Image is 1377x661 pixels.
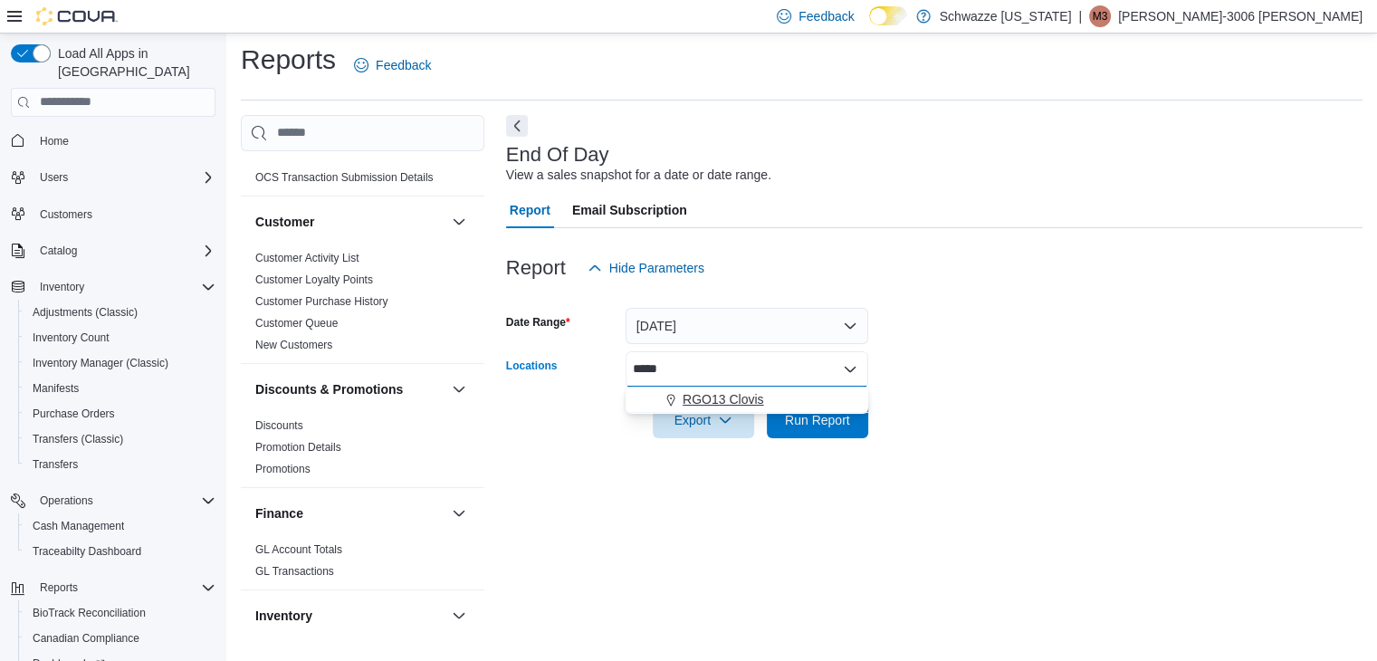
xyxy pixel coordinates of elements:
a: Transfers (Classic) [25,428,130,450]
h3: End Of Day [506,144,609,166]
button: [DATE] [626,308,868,344]
span: Cash Management [25,515,215,537]
button: Catalog [33,240,84,262]
img: Cova [36,7,118,25]
span: Home [40,134,69,148]
span: Users [40,170,68,185]
h3: Customer [255,213,314,231]
a: Customer Loyalty Points [255,273,373,286]
span: OCS Transaction Submission Details [255,170,434,185]
span: Customer Queue [255,316,338,330]
button: Next [506,115,528,137]
span: Transfers [33,457,78,472]
a: Feedback [347,47,438,83]
button: Customer [448,211,470,233]
span: Operations [40,493,93,508]
span: Feedback [798,7,854,25]
button: BioTrack Reconciliation [18,600,223,626]
button: Adjustments (Classic) [18,300,223,325]
a: Canadian Compliance [25,627,147,649]
button: Discounts & Promotions [255,380,445,398]
a: Discounts [255,419,303,432]
span: Feedback [376,56,431,74]
span: Customer Purchase History [255,294,388,309]
p: | [1078,5,1082,27]
span: Run Report [785,411,850,429]
button: Inventory Count [18,325,223,350]
div: Choose from the following options [626,387,868,413]
a: New Customers [255,339,332,351]
button: Users [4,165,223,190]
span: Inventory Manager (Classic) [33,356,168,370]
a: Manifests [25,378,86,399]
span: Reports [33,577,215,599]
span: Traceabilty Dashboard [25,541,215,562]
span: GL Account Totals [255,542,342,557]
button: Compliance [448,130,470,152]
button: Inventory [33,276,91,298]
button: Customer [255,213,445,231]
button: Close list of options [843,362,857,377]
button: Inventory [4,274,223,300]
a: BioTrack Reconciliation [25,602,153,624]
button: Canadian Compliance [18,626,223,651]
span: Load All Apps in [GEOGRAPHIC_DATA] [51,44,215,81]
button: Discounts & Promotions [448,378,470,400]
span: Operations [33,490,215,512]
span: BioTrack Reconciliation [25,602,215,624]
span: Customers [33,203,215,225]
span: Cash Management [33,519,124,533]
span: Traceabilty Dashboard [33,544,141,559]
label: Locations [506,359,558,373]
div: Discounts & Promotions [241,415,484,487]
span: Transfers [25,454,215,475]
span: Dark Mode [869,25,870,26]
span: Users [33,167,215,188]
button: Run Report [767,402,868,438]
button: Purchase Orders [18,401,223,426]
span: Email Subscription [572,192,687,228]
button: RGO13 Clovis [626,387,868,413]
h3: Discounts & Promotions [255,380,403,398]
span: Catalog [40,244,77,258]
a: Cash Management [25,515,131,537]
h3: Finance [255,504,303,522]
a: Home [33,130,76,152]
span: Customer Loyalty Points [255,273,373,287]
span: Report [510,192,550,228]
button: Transfers [18,452,223,477]
a: Inventory Adjustments [255,646,362,658]
a: Transfers [25,454,85,475]
span: Hide Parameters [609,259,704,277]
button: Operations [4,488,223,513]
span: Discounts [255,418,303,433]
span: Inventory Manager (Classic) [25,352,215,374]
span: Home [33,129,215,152]
span: Transfers (Classic) [33,432,123,446]
button: Home [4,128,223,154]
a: Customer Queue [255,317,338,330]
span: Adjustments (Classic) [33,305,138,320]
button: Hide Parameters [580,250,712,286]
button: Traceabilty Dashboard [18,539,223,564]
a: Promotion Details [255,441,341,454]
span: Manifests [25,378,215,399]
span: Purchase Orders [25,403,215,425]
div: Finance [241,539,484,589]
span: Transfers (Classic) [25,428,215,450]
h1: Reports [241,42,336,78]
button: Catalog [4,238,223,263]
h3: Inventory [255,607,312,625]
button: Inventory Manager (Classic) [18,350,223,376]
input: Dark Mode [869,6,907,25]
a: Traceabilty Dashboard [25,541,148,562]
button: Users [33,167,75,188]
button: Operations [33,490,100,512]
label: Date Range [506,315,570,330]
p: [PERSON_NAME]-3006 [PERSON_NAME] [1118,5,1363,27]
span: Canadian Compliance [25,627,215,649]
span: M3 [1093,5,1108,27]
span: Canadian Compliance [33,631,139,646]
a: GL Account Totals [255,543,342,556]
span: Customer Activity List [255,251,359,265]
